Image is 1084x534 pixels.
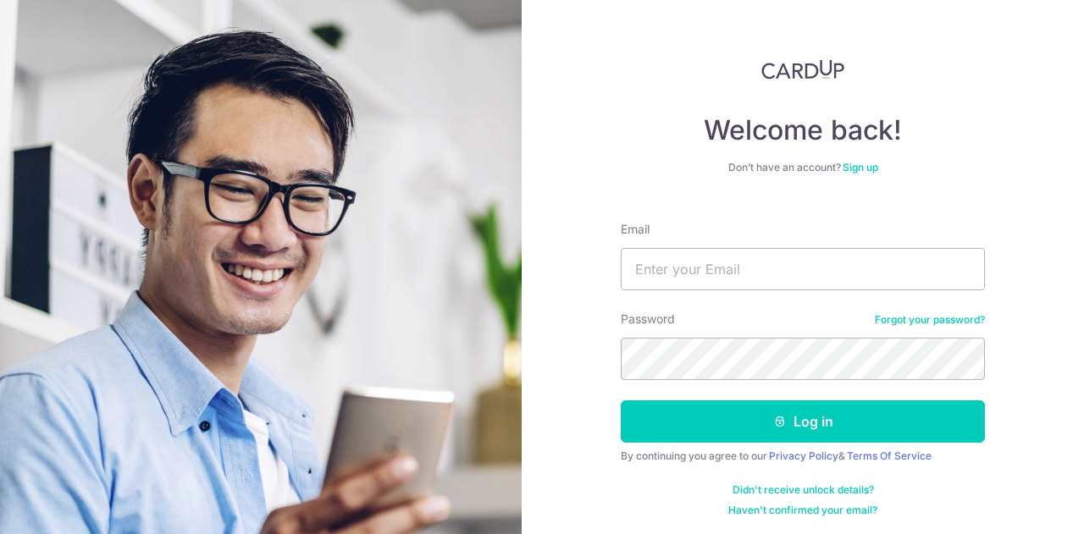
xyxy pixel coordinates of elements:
div: Don’t have an account? [621,161,985,174]
button: Log in [621,400,985,443]
h4: Welcome back! [621,113,985,147]
div: By continuing you agree to our & [621,449,985,463]
a: Haven't confirmed your email? [728,504,877,517]
a: Privacy Policy [769,449,838,462]
img: CardUp Logo [761,59,844,80]
a: Terms Of Service [847,449,932,462]
input: Enter your Email [621,248,985,290]
a: Didn't receive unlock details? [733,483,874,497]
label: Email [621,221,650,238]
label: Password [621,311,675,328]
a: Sign up [843,161,878,173]
a: Forgot your password? [875,313,985,327]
